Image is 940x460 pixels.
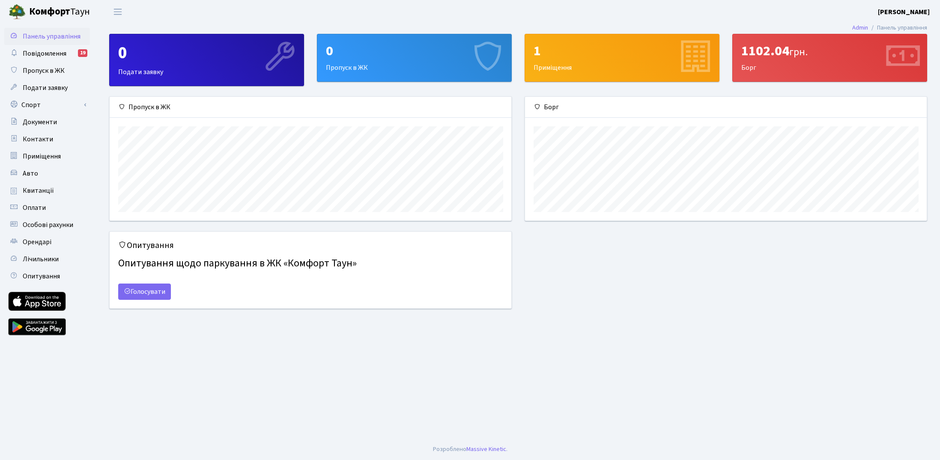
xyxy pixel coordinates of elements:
span: Повідомлення [23,49,66,58]
a: Опитування [4,268,90,285]
div: . [433,445,507,454]
div: Пропуск в ЖК [317,34,511,81]
a: Орендарі [4,233,90,251]
a: Подати заявку [4,79,90,96]
a: 1Приміщення [525,34,719,82]
a: Повідомлення19 [4,45,90,62]
span: Авто [23,169,38,178]
div: 1102.04 [741,43,918,59]
div: Борг [525,97,927,118]
span: Лічильники [23,254,59,264]
a: Приміщення [4,148,90,165]
span: Оплати [23,203,46,212]
h4: Опитування щодо паркування в ЖК «Комфорт Таун» [118,254,503,273]
b: Комфорт [29,5,70,18]
span: Приміщення [23,152,61,161]
a: Розроблено [433,445,466,454]
a: [PERSON_NAME] [878,7,930,17]
span: Особові рахунки [23,220,73,230]
span: грн. [789,45,808,60]
span: Контакти [23,134,53,144]
a: 0Подати заявку [109,34,304,86]
a: Авто [4,165,90,182]
span: Панель управління [23,32,81,41]
div: Борг [733,34,927,81]
div: 19 [78,49,87,57]
a: Документи [4,114,90,131]
a: Massive Kinetic [466,445,506,454]
a: Спорт [4,96,90,114]
button: Переключити навігацію [107,5,128,19]
a: Панель управління [4,28,90,45]
div: Подати заявку [110,34,304,86]
div: 1 [534,43,710,59]
span: Опитування [23,272,60,281]
div: 0 [326,43,503,59]
a: Голосувати [118,284,171,300]
div: Пропуск в ЖК [110,97,511,118]
span: Документи [23,117,57,127]
img: logo.png [9,3,26,21]
li: Панель управління [868,23,927,33]
a: Квитанції [4,182,90,199]
span: Таун [29,5,90,19]
div: 0 [118,43,295,63]
nav: breadcrumb [839,19,940,37]
a: 0Пропуск в ЖК [317,34,512,82]
span: Подати заявку [23,83,68,93]
a: Особові рахунки [4,216,90,233]
a: Пропуск в ЖК [4,62,90,79]
a: Лічильники [4,251,90,268]
a: Контакти [4,131,90,148]
span: Квитанції [23,186,54,195]
div: Приміщення [525,34,719,81]
span: Орендарі [23,237,51,247]
a: Оплати [4,199,90,216]
h5: Опитування [118,240,503,251]
a: Admin [852,23,868,32]
span: Пропуск в ЖК [23,66,65,75]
